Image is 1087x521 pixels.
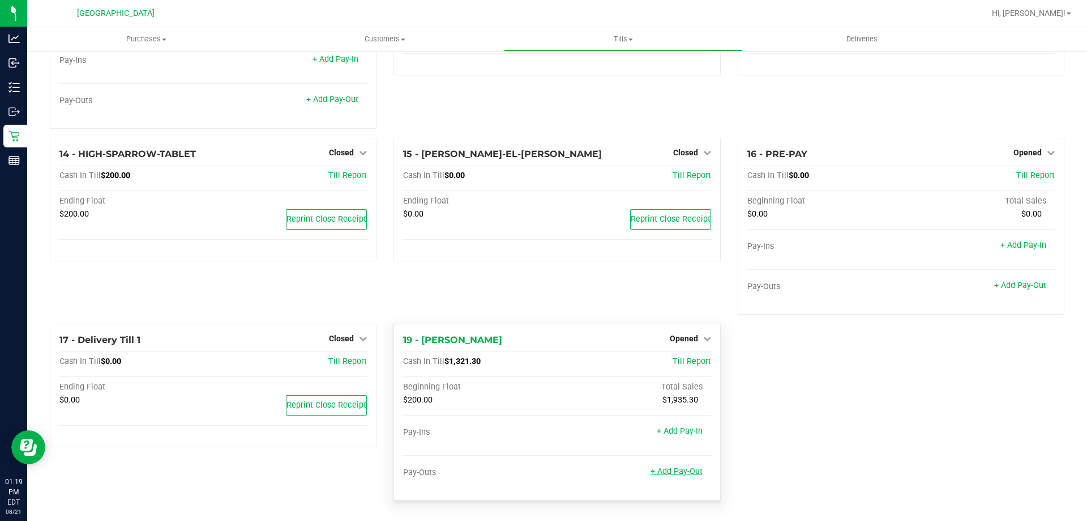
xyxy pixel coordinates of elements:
div: Pay-Outs [403,468,557,478]
span: Tills [504,34,742,44]
div: Pay-Ins [59,56,213,66]
span: $0.00 [1021,209,1042,219]
a: Till Report [673,171,711,180]
button: Reprint Close Receipt [286,395,367,416]
button: Reprint Close Receipt [630,209,711,230]
span: Cash In Till [59,357,101,366]
div: Pay-Outs [59,96,213,106]
a: + Add Pay-Out [651,467,703,476]
inline-svg: Analytics [8,33,20,44]
span: $0.00 [59,395,80,405]
span: 19 - [PERSON_NAME] [403,334,502,345]
span: $200.00 [403,395,433,405]
div: Beginning Float [403,382,557,392]
span: $0.00 [101,357,121,366]
span: Reprint Close Receipt [631,214,711,224]
div: Total Sales [901,196,1055,206]
a: Till Report [673,357,711,366]
a: Purchases [27,27,266,51]
span: Reprint Close Receipt [286,214,366,224]
span: Deliveries [831,34,893,44]
div: Ending Float [59,382,213,392]
a: Deliveries [743,27,981,51]
span: Cash In Till [403,357,444,366]
span: $0.00 [444,171,465,180]
span: Customers [266,34,503,44]
div: Pay-Ins [403,427,557,438]
div: Ending Float [59,196,213,206]
iframe: Resource center [11,430,45,464]
span: $200.00 [59,209,89,219]
span: $0.00 [789,171,809,180]
span: $0.00 [403,209,423,219]
div: Pay-Outs [747,282,901,292]
span: Closed [329,148,354,157]
span: 15 - [PERSON_NAME]-EL-[PERSON_NAME] [403,149,602,159]
a: + Add Pay-In [1000,240,1046,250]
a: Till Report [1016,171,1055,180]
button: Reprint Close Receipt [286,209,367,230]
a: Till Report [328,171,367,180]
div: Pay-Ins [747,242,901,252]
span: Closed [673,148,698,157]
a: + Add Pay-In [657,426,703,436]
a: + Add Pay-Out [306,95,358,104]
span: Cash In Till [747,171,789,180]
div: Beginning Float [747,196,901,206]
span: 14 - HIGH-SPARROW-TABLET [59,149,196,159]
span: Cash In Till [403,171,444,180]
a: + Add Pay-Out [994,281,1046,290]
span: Reprint Close Receipt [286,400,366,410]
span: Opened [670,334,698,343]
span: $200.00 [101,171,130,180]
inline-svg: Retail [8,130,20,142]
div: Total Sales [557,382,711,392]
span: [GEOGRAPHIC_DATA] [77,9,155,18]
span: Cash In Till [59,171,101,180]
inline-svg: Reports [8,155,20,166]
a: Till Report [328,357,367,366]
span: $1,321.30 [444,357,481,366]
a: Customers [266,27,504,51]
span: 17 - Delivery Till 1 [59,334,140,345]
inline-svg: Inventory [8,82,20,93]
span: $1,935.30 [662,395,698,405]
span: Closed [329,334,354,343]
div: Ending Float [403,196,557,206]
p: 01:19 PM EDT [5,477,22,507]
span: Purchases [27,34,266,44]
span: Opened [1013,148,1042,157]
inline-svg: Outbound [8,106,20,117]
span: $0.00 [747,209,768,219]
p: 08/21 [5,507,22,516]
inline-svg: Inbound [8,57,20,69]
a: Tills [504,27,742,51]
a: + Add Pay-In [313,54,358,64]
span: 16 - PRE-PAY [747,149,807,159]
span: Hi, [PERSON_NAME]! [992,9,1065,18]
